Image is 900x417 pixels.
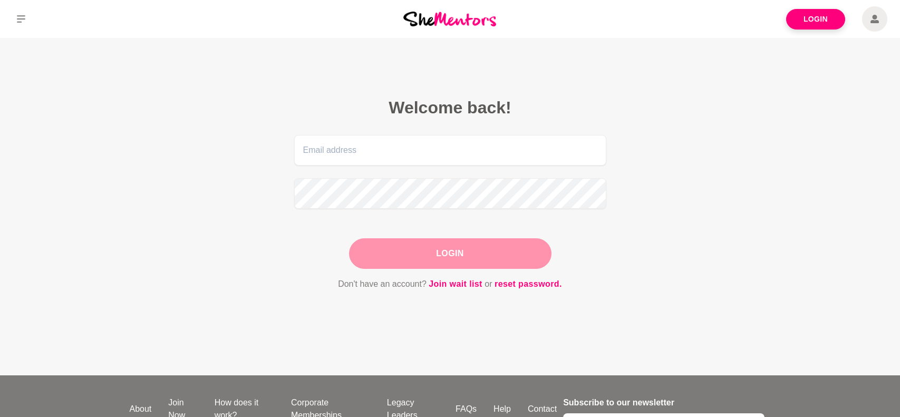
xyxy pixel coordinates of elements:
[121,403,160,415] a: About
[563,396,764,409] h4: Subscribe to our newsletter
[495,277,562,291] a: reset password.
[485,403,519,415] a: Help
[429,277,482,291] a: Join wait list
[519,403,565,415] a: Contact
[403,12,496,26] img: She Mentors Logo
[294,135,606,166] input: Email address
[447,403,485,415] a: FAQs
[786,9,845,30] a: Login
[294,97,606,118] h2: Welcome back!
[294,277,606,291] p: Don't have an account? or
